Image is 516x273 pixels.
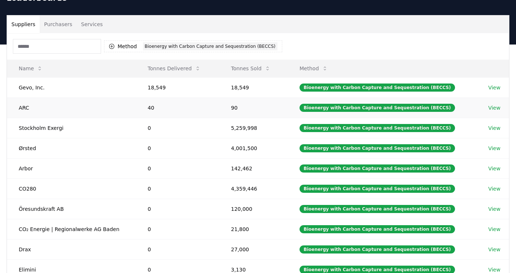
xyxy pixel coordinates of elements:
[7,219,136,239] td: CO₂ Energie | Regionalwerke AG Baden
[136,158,219,178] td: 0
[7,199,136,219] td: Öresundskraft AB
[300,164,455,173] div: Bioenergy with Carbon Capture and Sequestration (BECCS)
[7,138,136,158] td: Ørsted
[300,124,455,132] div: Bioenergy with Carbon Capture and Sequestration (BECCS)
[136,199,219,219] td: 0
[488,205,500,213] a: View
[488,104,500,111] a: View
[142,61,207,76] button: Tonnes Delivered
[488,165,500,172] a: View
[488,84,500,91] a: View
[300,84,455,92] div: Bioenergy with Carbon Capture and Sequestration (BECCS)
[13,61,49,76] button: Name
[143,42,277,50] div: Bioenergy with Carbon Capture and Sequestration (BECCS)
[7,239,136,259] td: Drax
[7,97,136,118] td: ARC
[219,219,288,239] td: 21,800
[300,205,455,213] div: Bioenergy with Carbon Capture and Sequestration (BECCS)
[219,97,288,118] td: 90
[136,138,219,158] td: 0
[219,199,288,219] td: 120,000
[488,226,500,233] a: View
[300,245,455,253] div: Bioenergy with Carbon Capture and Sequestration (BECCS)
[488,145,500,152] a: View
[136,77,219,97] td: 18,549
[219,158,288,178] td: 142,462
[488,124,500,132] a: View
[300,104,455,112] div: Bioenergy with Carbon Capture and Sequestration (BECCS)
[300,185,455,193] div: Bioenergy with Carbon Capture and Sequestration (BECCS)
[7,118,136,138] td: Stockholm Exergi
[77,15,107,33] button: Services
[7,178,136,199] td: CO280
[219,77,288,97] td: 18,549
[7,77,136,97] td: Gevo, Inc.
[300,225,455,233] div: Bioenergy with Carbon Capture and Sequestration (BECCS)
[7,15,40,33] button: Suppliers
[488,246,500,253] a: View
[225,61,276,76] button: Tonnes Sold
[40,15,77,33] button: Purchasers
[136,219,219,239] td: 0
[136,239,219,259] td: 0
[219,118,288,138] td: 5,259,998
[136,118,219,138] td: 0
[219,138,288,158] td: 4,001,500
[104,40,282,52] button: MethodBioenergy with Carbon Capture and Sequestration (BECCS)
[136,178,219,199] td: 0
[300,144,455,152] div: Bioenergy with Carbon Capture and Sequestration (BECCS)
[219,239,288,259] td: 27,000
[136,97,219,118] td: 40
[7,158,136,178] td: Arbor
[219,178,288,199] td: 4,359,446
[294,61,334,76] button: Method
[488,185,500,192] a: View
